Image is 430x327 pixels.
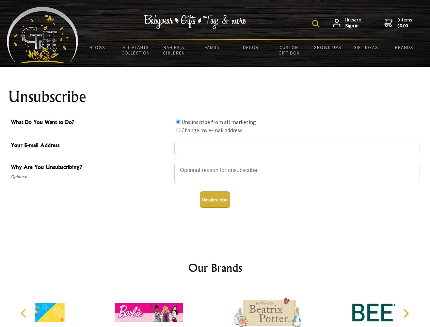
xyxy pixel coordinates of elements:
[17,306,32,321] button: Previous
[174,163,419,183] textarea: Why Are You Unsubscribing?
[181,127,242,134] label: Change my e-mail address
[308,40,347,54] a: Grown Ups
[155,40,193,60] a: Babies & Children
[8,89,422,105] h1: Unsubscribe
[11,141,171,151] span: Your E-mail Address
[345,17,363,29] span: Hi there,
[384,17,412,29] a: 0 items$0.00
[398,306,413,321] button: Next
[181,119,256,125] label: Unsubscribe from all marketing
[7,7,78,63] img: Babyware - Gifts - Toys and more...
[176,128,180,132] input: What Do You Want to Do?
[312,20,319,27] img: product search
[11,118,171,128] span: What Do You Want to Do?
[117,40,155,60] a: All Plants Collection
[11,173,171,181] span: Optional
[270,40,308,60] a: Custom Gift Box
[232,40,270,54] a: Decor
[14,260,417,276] h2: Our Brands
[200,191,230,208] button: Unsubscribe
[347,40,385,54] a: Gift Ideas
[11,163,171,173] span: Why Are You Unsubscribing?
[176,120,180,124] input: What Do You Want to Do?
[397,17,412,29] span: 0 items
[78,40,117,54] a: BLOGS
[333,17,363,29] a: Hi there,Sign in
[144,15,246,29] img: Babywear - Gifts - Toys & more
[174,141,419,156] input: Your E-mail Address
[345,23,363,29] strong: Sign in
[193,40,232,54] a: Family
[385,40,424,54] a: Brands
[397,23,412,29] strong: $0.00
